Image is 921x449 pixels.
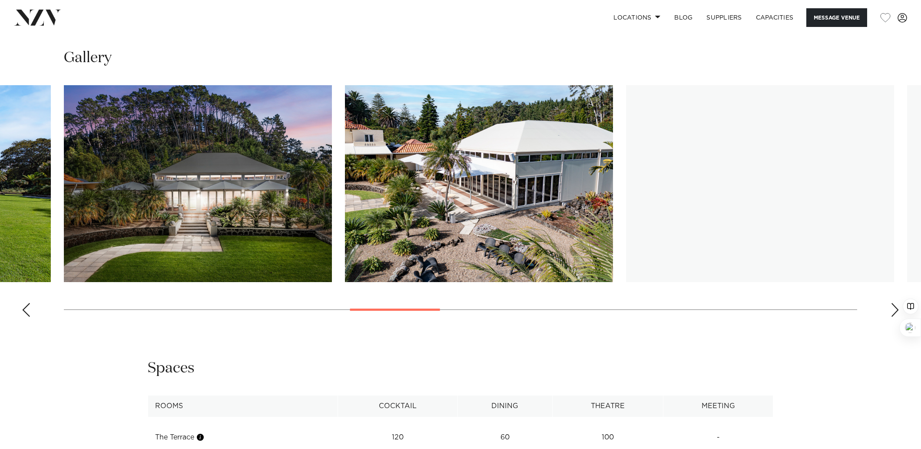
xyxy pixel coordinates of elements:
[749,8,801,27] a: Capacities
[148,427,338,448] td: The Terrace
[148,396,338,417] th: Rooms
[64,85,332,282] swiper-slide: 10 / 25
[345,85,613,282] swiper-slide: 11 / 25
[806,8,867,27] button: Message Venue
[667,8,699,27] a: BLOG
[64,48,112,68] h2: Gallery
[457,396,552,417] th: Dining
[606,8,667,27] a: Locations
[338,396,457,417] th: Cocktail
[663,396,773,417] th: Meeting
[457,427,552,448] td: 60
[148,359,195,378] h2: Spaces
[663,427,773,448] td: -
[552,396,663,417] th: Theatre
[14,10,61,25] img: nzv-logo.png
[699,8,749,27] a: SUPPLIERS
[552,427,663,448] td: 100
[626,85,894,282] swiper-slide: 12 / 25
[338,427,457,448] td: 120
